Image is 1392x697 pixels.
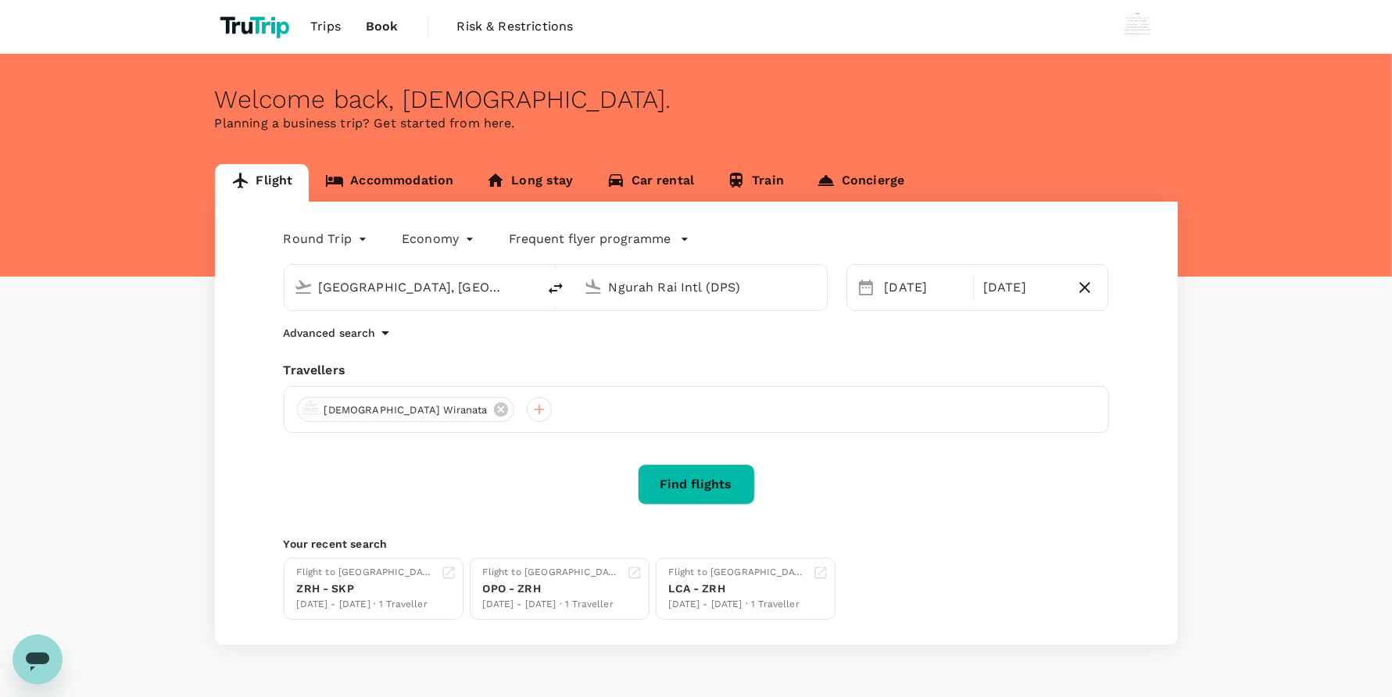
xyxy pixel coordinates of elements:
p: Advanced search [284,325,376,341]
div: Welcome back , [DEMOGRAPHIC_DATA] . [215,85,1178,114]
div: ZRH - SKP [297,581,435,597]
img: TruTrip logo [215,9,299,44]
div: Travellers [284,361,1109,380]
div: [DATE] [878,272,970,303]
div: [DEMOGRAPHIC_DATA] Wiranata [297,397,514,422]
div: [DATE] [977,272,1068,303]
div: [DATE] - [DATE] · 1 Traveller [483,597,621,613]
button: delete [537,270,574,307]
button: Open [816,285,819,288]
p: Your recent search [284,536,1109,552]
a: Train [710,164,800,202]
div: Flight to [GEOGRAPHIC_DATA] [483,565,621,581]
input: Going to [609,275,794,299]
a: Car rental [590,164,711,202]
span: Trips [310,17,341,36]
div: Economy [402,227,478,252]
a: Accommodation [309,164,470,202]
button: Open [526,285,529,288]
div: LCA - ZRH [669,581,807,597]
span: [DEMOGRAPHIC_DATA] Wiranata [315,402,497,418]
div: [DATE] - [DATE] · 1 Traveller [297,597,435,613]
button: Frequent flyer programme [509,230,689,248]
button: Advanced search [284,323,395,342]
a: Concierge [800,164,921,202]
input: Depart from [319,275,504,299]
button: Find flights [638,464,755,505]
div: OPO - ZRH [483,581,621,597]
a: Long stay [470,164,589,202]
img: avatar-655f099880fca.png [301,400,320,419]
div: Flight to [GEOGRAPHIC_DATA] [297,565,435,581]
iframe: Button to launch messaging window [13,634,63,684]
div: Round Trip [284,227,371,252]
span: Risk & Restrictions [457,17,574,36]
p: Frequent flyer programme [509,230,671,248]
span: Book [366,17,399,36]
div: [DATE] - [DATE] · 1 Traveller [669,597,807,613]
img: Wisnu Wiranata [1122,11,1153,42]
a: Flight [215,164,310,202]
p: Planning a business trip? Get started from here. [215,114,1178,133]
div: Flight to [GEOGRAPHIC_DATA] [669,565,807,581]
